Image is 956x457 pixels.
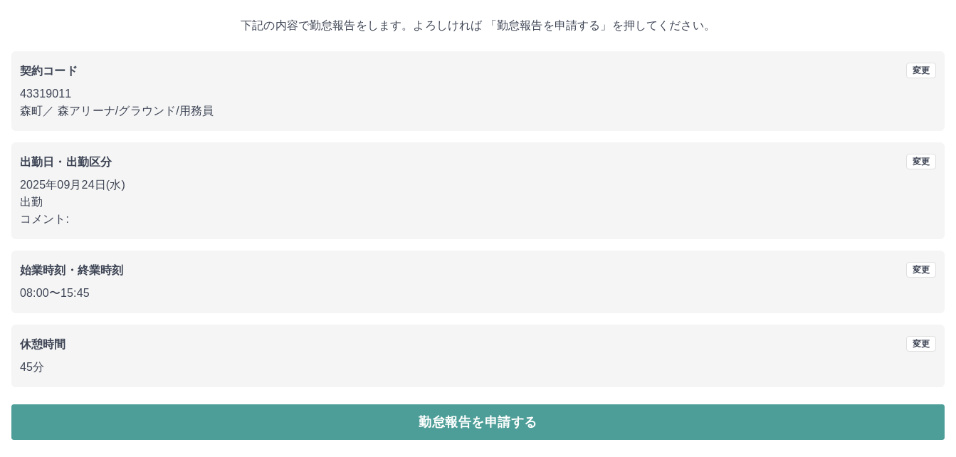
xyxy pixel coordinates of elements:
[20,194,936,211] p: 出勤
[11,404,945,440] button: 勤怠報告を申請する
[20,211,936,228] p: コメント:
[20,285,936,302] p: 08:00 〜 15:45
[906,63,936,78] button: 変更
[20,156,112,168] b: 出勤日・出勤区分
[11,17,945,34] p: 下記の内容で勤怠報告をします。よろしければ 「勤怠報告を申請する」を押してください。
[906,154,936,169] button: 変更
[20,65,78,77] b: 契約コード
[20,177,936,194] p: 2025年09月24日(水)
[20,103,936,120] p: 森町 ／ 森アリーナ/グラウンド/用務員
[20,85,936,103] p: 43319011
[906,336,936,352] button: 変更
[20,338,66,350] b: 休憩時間
[906,262,936,278] button: 変更
[20,264,123,276] b: 始業時刻・終業時刻
[20,359,936,376] p: 45分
